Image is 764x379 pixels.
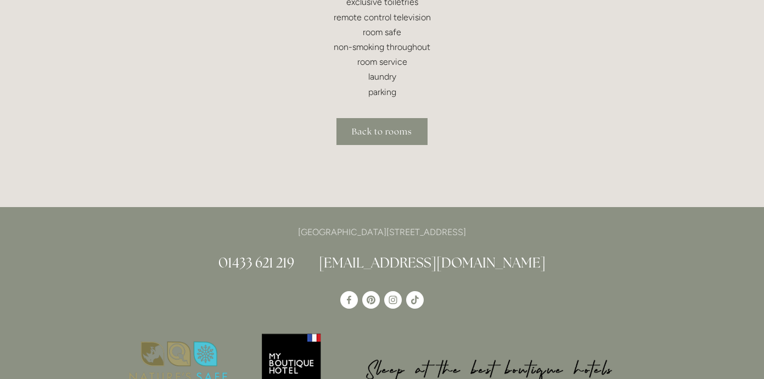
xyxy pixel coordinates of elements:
a: Instagram [384,291,402,309]
a: TikTok [406,291,424,309]
a: Pinterest [362,291,380,309]
p: [GEOGRAPHIC_DATA][STREET_ADDRESS] [120,225,644,239]
a: 01433 621 219 [218,254,294,271]
a: Back to rooms [336,118,428,145]
a: [EMAIL_ADDRESS][DOMAIN_NAME] [319,254,546,271]
a: Losehill House Hotel & Spa [340,291,358,309]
